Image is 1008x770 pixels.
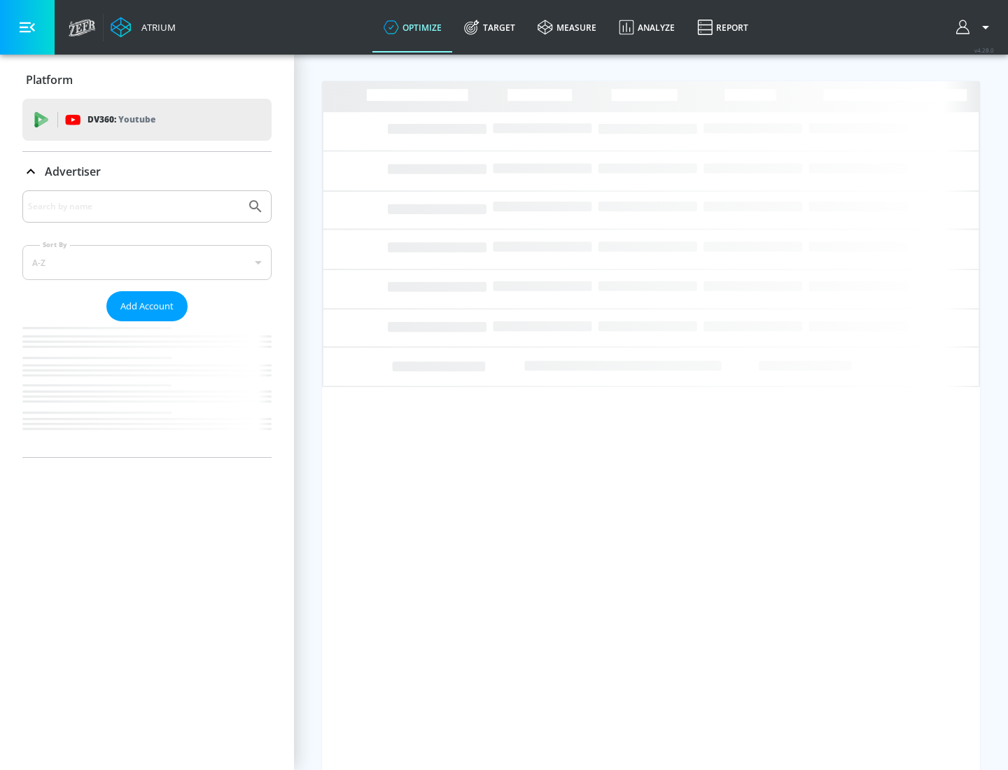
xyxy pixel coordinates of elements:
a: Analyze [608,2,686,52]
div: A-Z [22,245,272,280]
div: Platform [22,60,272,99]
button: Add Account [106,291,188,321]
div: DV360: Youtube [22,99,272,141]
a: optimize [372,2,453,52]
input: Search by name [28,197,240,216]
p: DV360: [87,112,155,127]
p: Platform [26,72,73,87]
a: Target [453,2,526,52]
span: Add Account [120,298,174,314]
a: measure [526,2,608,52]
a: Atrium [111,17,176,38]
span: v 4.28.0 [974,46,994,54]
div: Atrium [136,21,176,34]
a: Report [686,2,759,52]
p: Youtube [118,112,155,127]
p: Advertiser [45,164,101,179]
div: Advertiser [22,190,272,457]
label: Sort By [40,240,70,249]
div: Advertiser [22,152,272,191]
nav: list of Advertiser [22,321,272,457]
